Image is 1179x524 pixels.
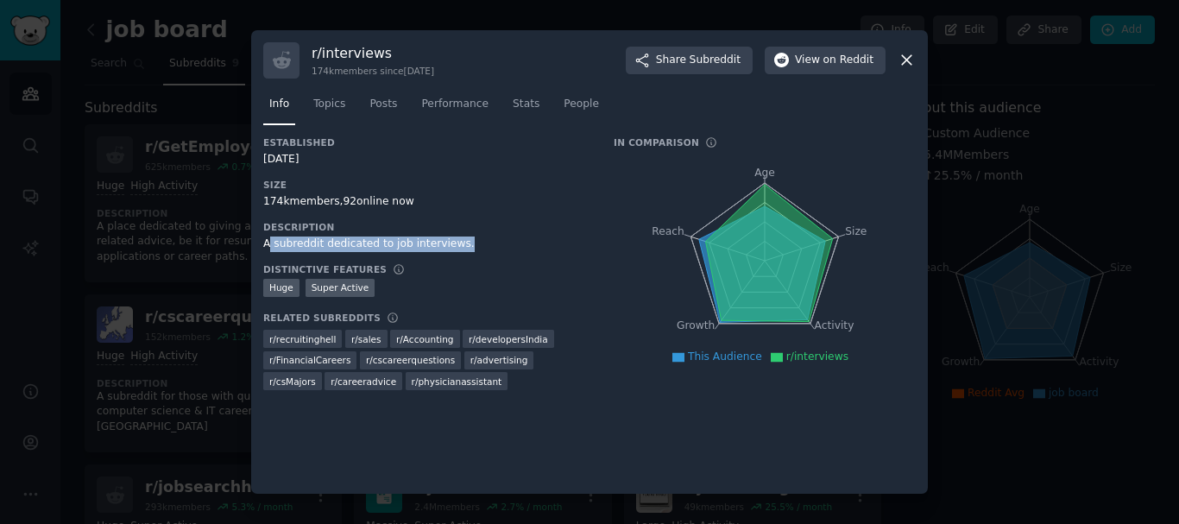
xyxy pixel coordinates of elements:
[263,221,589,233] h3: Description
[652,224,684,237] tspan: Reach
[269,333,336,345] span: r/ recruitinghell
[363,91,403,126] a: Posts
[558,91,605,126] a: People
[656,53,741,68] span: Share
[307,91,351,126] a: Topics
[369,97,397,112] span: Posts
[269,376,316,388] span: r/ csMajors
[306,279,375,297] div: Super Active
[815,319,854,331] tspan: Activity
[351,333,381,345] span: r/ sales
[263,279,299,297] div: Huge
[269,354,350,366] span: r/ FinancialCareers
[754,167,775,179] tspan: Age
[564,97,599,112] span: People
[507,91,545,126] a: Stats
[263,263,387,275] h3: Distinctive Features
[690,53,741,68] span: Subreddit
[263,136,589,148] h3: Established
[823,53,873,68] span: on Reddit
[263,194,589,210] div: 174k members, 92 online now
[269,97,289,112] span: Info
[412,376,502,388] span: r/ physicianassistant
[421,97,489,112] span: Performance
[470,354,528,366] span: r/ advertising
[263,312,381,324] h3: Related Subreddits
[313,97,345,112] span: Topics
[513,97,539,112] span: Stats
[626,47,753,74] button: ShareSubreddit
[312,65,434,77] div: 174k members since [DATE]
[688,350,762,363] span: This Audience
[263,152,589,167] div: [DATE]
[366,354,455,366] span: r/ cscareerquestions
[469,333,548,345] span: r/ developersIndia
[415,91,495,126] a: Performance
[765,47,886,74] button: Viewon Reddit
[263,179,589,191] h3: Size
[396,333,454,345] span: r/ Accounting
[312,44,434,62] h3: r/ interviews
[677,319,715,331] tspan: Growth
[786,350,848,363] span: r/interviews
[263,237,589,252] div: A subreddit dedicated to job interviews.
[331,376,396,388] span: r/ careeradvice
[795,53,873,68] span: View
[263,91,295,126] a: Info
[845,224,867,237] tspan: Size
[614,136,699,148] h3: In Comparison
